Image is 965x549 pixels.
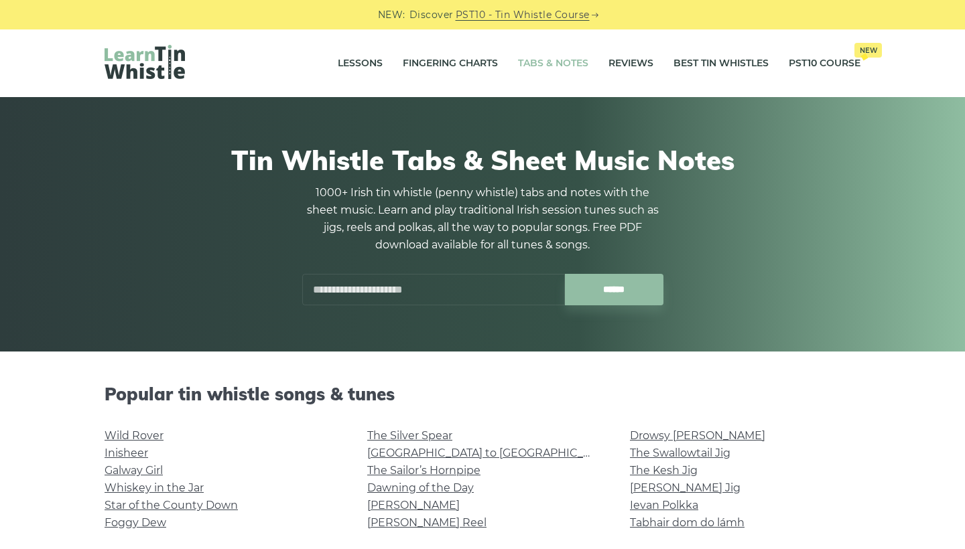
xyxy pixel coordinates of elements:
[630,464,698,477] a: The Kesh Jig
[367,447,615,459] a: [GEOGRAPHIC_DATA] to [GEOGRAPHIC_DATA]
[630,429,765,442] a: Drowsy [PERSON_NAME]
[630,499,698,512] a: Ievan Polkka
[367,499,460,512] a: [PERSON_NAME]
[403,47,498,80] a: Fingering Charts
[518,47,588,80] a: Tabs & Notes
[105,481,204,494] a: Whiskey in the Jar
[608,47,653,80] a: Reviews
[105,499,238,512] a: Star of the County Down
[673,47,769,80] a: Best Tin Whistles
[630,447,730,459] a: The Swallowtail Jig
[630,481,741,494] a: [PERSON_NAME] Jig
[105,447,148,459] a: Inisheer
[105,144,860,176] h1: Tin Whistle Tabs & Sheet Music Notes
[105,384,860,404] h2: Popular tin whistle songs & tunes
[105,464,163,477] a: Galway Girl
[367,516,487,529] a: [PERSON_NAME] Reel
[302,184,663,254] p: 1000+ Irish tin whistle (penny whistle) tabs and notes with the sheet music. Learn and play tradi...
[630,516,745,529] a: Tabhair dom do lámh
[789,47,860,80] a: PST10 CourseNew
[105,45,185,79] img: LearnTinWhistle.com
[367,464,480,477] a: The Sailor’s Hornpipe
[105,429,164,442] a: Wild Rover
[367,481,474,494] a: Dawning of the Day
[338,47,383,80] a: Lessons
[854,43,882,58] span: New
[367,429,452,442] a: The Silver Spear
[105,516,166,529] a: Foggy Dew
